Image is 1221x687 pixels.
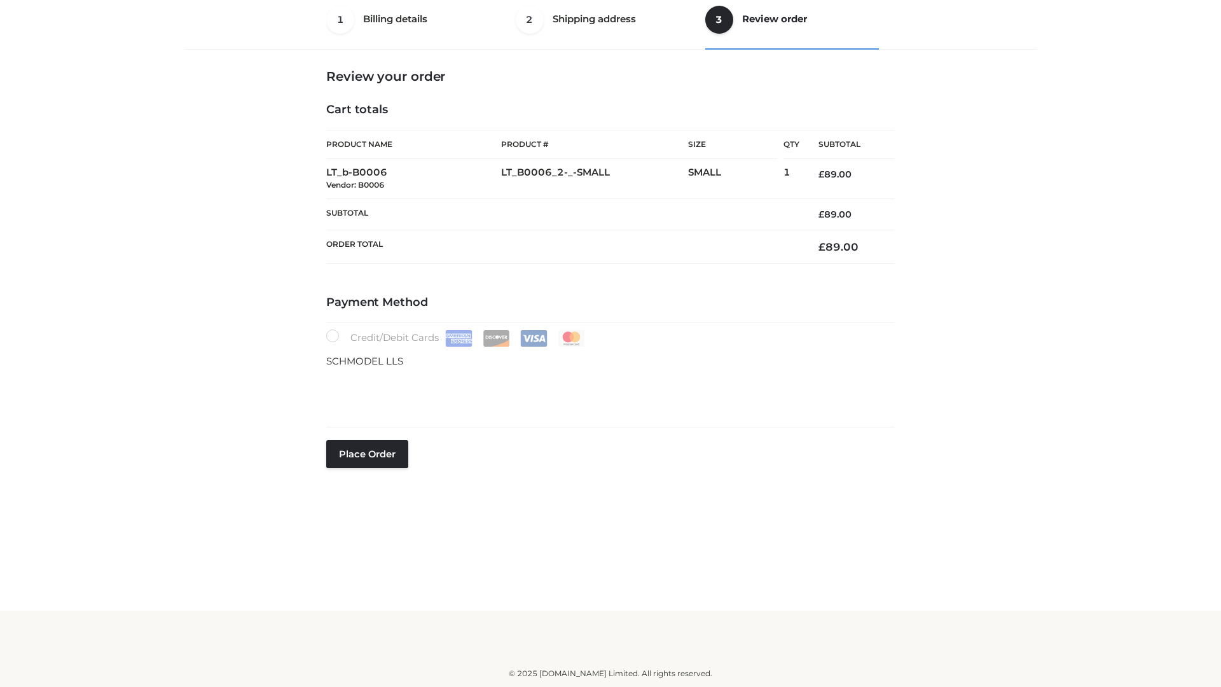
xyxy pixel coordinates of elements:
[326,198,799,230] th: Subtotal
[818,169,824,180] span: £
[326,330,586,347] label: Credit/Debit Cards
[483,330,510,347] img: Discover
[818,169,852,180] bdi: 89.00
[818,240,825,253] span: £
[501,130,688,159] th: Product #
[783,130,799,159] th: Qty
[326,103,895,117] h4: Cart totals
[326,69,895,84] h3: Review your order
[783,159,799,199] td: 1
[326,353,895,370] p: SCHMODEL LLS
[688,159,783,199] td: SMALL
[818,209,824,220] span: £
[326,296,895,310] h4: Payment Method
[445,330,473,347] img: Amex
[558,330,585,347] img: Mastercard
[326,440,408,468] button: Place order
[799,130,895,159] th: Subtotal
[688,130,777,159] th: Size
[501,159,688,199] td: LT_B0006_2-_-SMALL
[326,180,384,190] small: Vendor: B0006
[326,159,501,199] td: LT_b-B0006
[818,240,859,253] bdi: 89.00
[520,330,548,347] img: Visa
[189,667,1032,680] div: © 2025 [DOMAIN_NAME] Limited. All rights reserved.
[324,366,892,413] iframe: Secure payment input frame
[326,230,799,264] th: Order Total
[326,130,501,159] th: Product Name
[818,209,852,220] bdi: 89.00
